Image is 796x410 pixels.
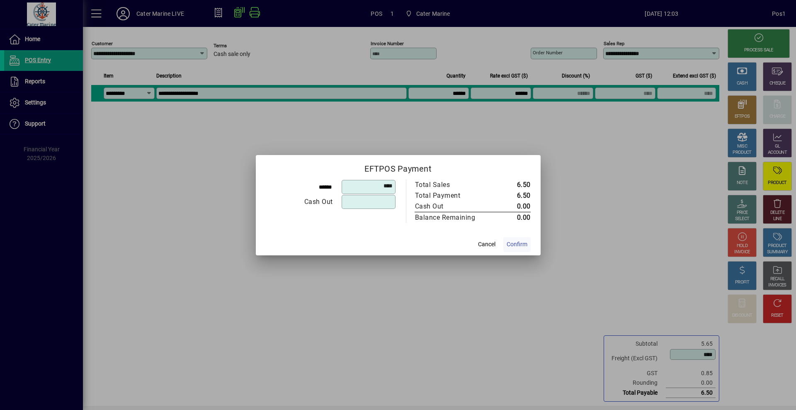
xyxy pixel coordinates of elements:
td: 0.00 [493,201,531,212]
span: Confirm [507,240,527,249]
td: Total Payment [415,190,493,201]
h2: EFTPOS Payment [256,155,541,179]
td: 6.50 [493,180,531,190]
button: Cancel [473,237,500,252]
div: Cash Out [415,201,485,211]
td: Total Sales [415,180,493,190]
td: 6.50 [493,190,531,201]
button: Confirm [503,237,531,252]
span: Cancel [478,240,495,249]
div: Cash Out [266,197,333,207]
div: Balance Remaining [415,213,485,223]
td: 0.00 [493,212,531,223]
